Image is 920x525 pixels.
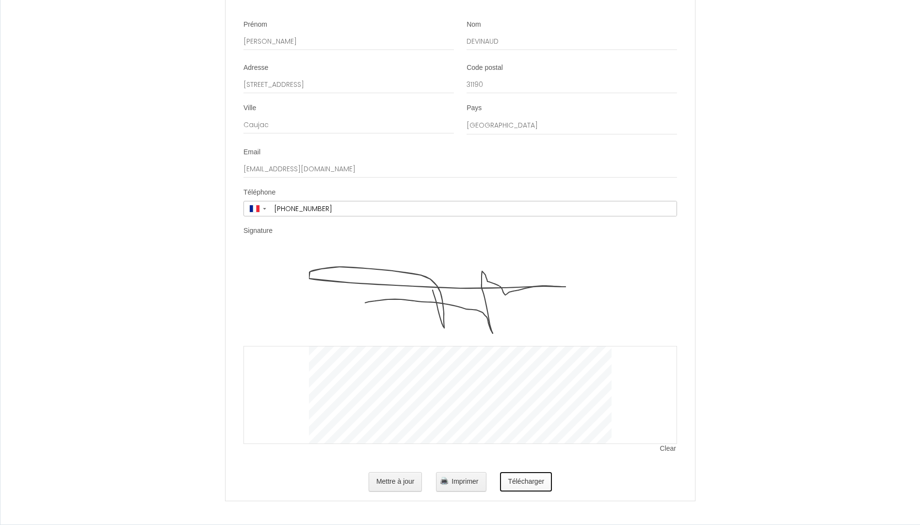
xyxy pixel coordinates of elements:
span: Clear [660,444,677,454]
label: Signature [243,226,273,236]
input: +33 6 12 34 56 78 [271,201,677,216]
label: Téléphone [243,188,275,197]
label: Email [243,148,260,157]
label: Prénom [243,20,267,30]
span: Imprimer [452,477,478,485]
label: Adresse [243,63,268,73]
button: Imprimer [436,472,486,492]
span: ▼ [262,207,267,211]
label: Ville [243,103,256,113]
img: printer.png [440,477,448,485]
button: Télécharger [500,472,552,492]
label: Nom [467,20,481,30]
label: Pays [467,103,482,113]
label: Code postal [467,63,503,73]
button: Mettre à jour [369,472,422,492]
img: signature [309,249,612,346]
